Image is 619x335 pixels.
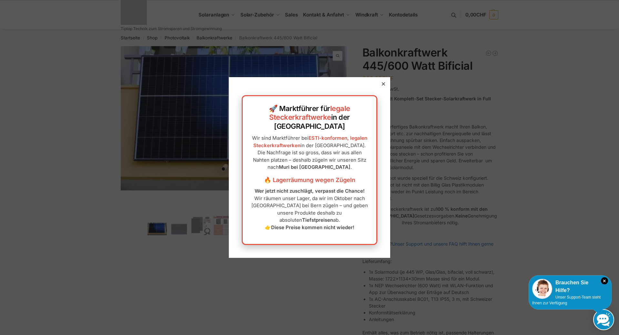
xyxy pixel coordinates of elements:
[279,164,350,170] strong: Muri bei [GEOGRAPHIC_DATA]
[532,295,601,305] span: Unser Support-Team steht Ihnen zur Verfügung
[249,176,370,184] h3: 🔥 Lagerräumung wegen Zügeln
[249,104,370,131] h2: 🚀 Marktführer für in der [GEOGRAPHIC_DATA]
[532,279,608,294] div: Brauchen Sie Hilfe?
[271,224,354,230] strong: Diese Preise kommen nicht wieder!
[532,279,552,299] img: Customer service
[255,188,365,194] strong: Wer jetzt nicht zuschlägt, verpasst die Chance!
[249,135,370,171] p: Wir sind Marktführer bei in der [GEOGRAPHIC_DATA]. Die Nachfrage ist so gross, dass wir aus allen...
[302,217,333,223] strong: Tiefstpreisen
[601,277,608,284] i: Schließen
[253,135,367,148] a: ESTI-konformen, legalen Steckerkraftwerken
[249,188,370,231] p: Wir räumen unser Lager, da wir im Oktober nach [GEOGRAPHIC_DATA] bei Bern zügeln – und geben unse...
[269,104,350,122] a: legale Steckerkraftwerke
